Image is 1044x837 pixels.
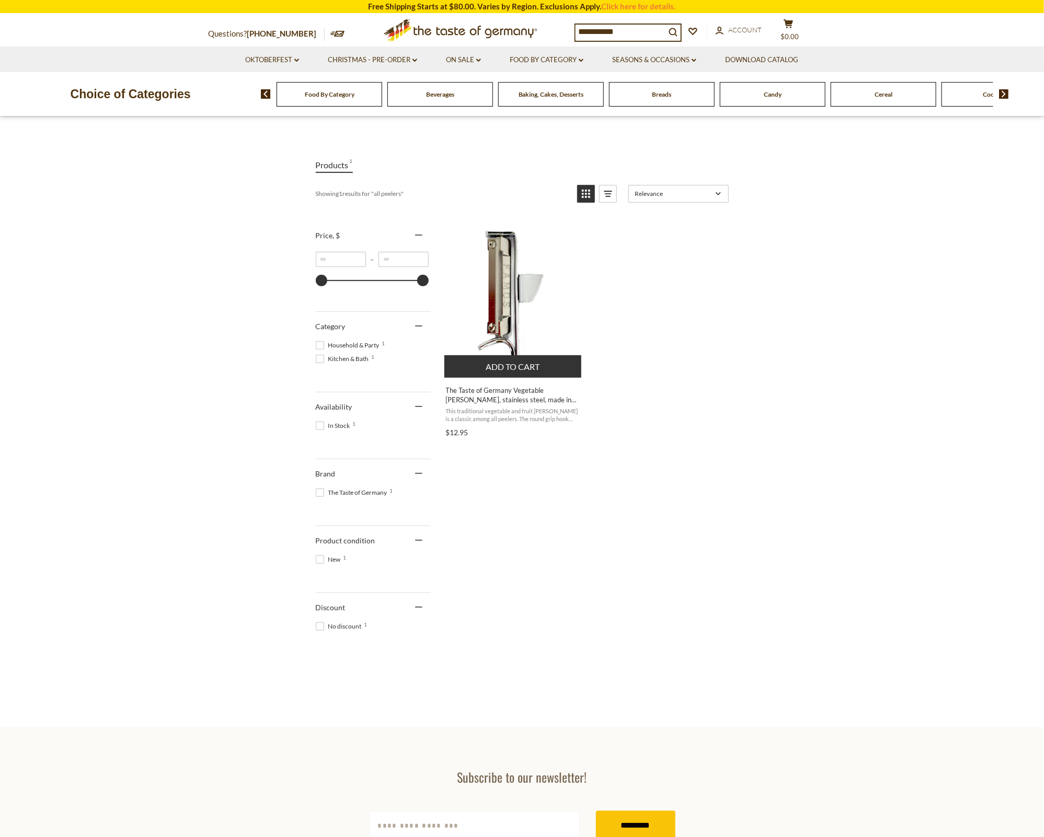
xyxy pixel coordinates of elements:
[446,407,581,423] span: This traditional vegetable and fruit [PERSON_NAME] is a classic among all peelers. The round grip...
[999,89,1009,99] img: next arrow
[875,90,892,98] a: Cereal
[378,252,429,267] input: Maximum value
[444,221,583,440] a: The Taste of Germany Vegetable Peeler, stainless steel, made in Germany
[316,354,372,364] span: Kitchen & Bath
[316,252,366,267] input: Minimum value
[316,231,340,240] span: Price
[245,54,299,66] a: Oktoberfest
[261,89,271,99] img: previous arrow
[510,54,583,66] a: Food By Category
[316,421,353,431] span: In Stock
[369,769,675,785] h3: Subscribe to our newsletter!
[316,555,344,564] span: New
[426,90,454,98] a: Beverages
[729,26,762,34] span: Account
[316,322,346,331] span: Category
[716,25,762,36] a: Account
[353,421,356,426] span: 1
[339,190,343,197] b: 1
[390,488,393,493] span: 1
[366,255,378,263] span: –
[764,90,782,98] a: Candy
[364,622,368,627] span: 1
[577,185,595,203] a: View grid mode
[725,54,798,66] a: Download Catalog
[781,32,799,41] span: $0.00
[343,555,347,560] span: 1
[316,603,346,612] span: Discount
[328,54,417,66] a: Christmas - PRE-ORDER
[316,536,375,545] span: Product condition
[519,90,584,98] a: Baking, Cakes, Desserts
[652,90,672,98] a: Breads
[316,622,365,631] span: No discount
[983,90,1006,98] a: Cookies
[316,158,353,173] a: View Products Tab
[247,29,317,38] a: [PHONE_NUMBER]
[350,158,353,172] span: 1
[446,54,481,66] a: On Sale
[209,27,325,41] p: Questions?
[599,185,617,203] a: View list mode
[773,19,805,45] button: $0.00
[305,90,354,98] a: Food By Category
[444,355,582,378] button: Add to cart
[612,54,696,66] a: Seasons & Occasions
[316,488,391,497] span: The Taste of Germany
[316,185,569,203] div: Showing results for " "
[628,185,729,203] a: Sort options
[446,386,581,404] span: The Taste of Germany Vegetable [PERSON_NAME], stainless steel, made in [GEOGRAPHIC_DATA]
[602,2,676,11] a: Click here for details.
[316,469,336,478] span: Brand
[382,341,385,346] span: 1
[333,231,340,240] span: , $
[635,190,712,197] span: Relevance
[316,402,352,411] span: Availability
[316,341,383,350] span: Household & Party
[446,428,468,437] span: $12.95
[372,354,375,359] span: 1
